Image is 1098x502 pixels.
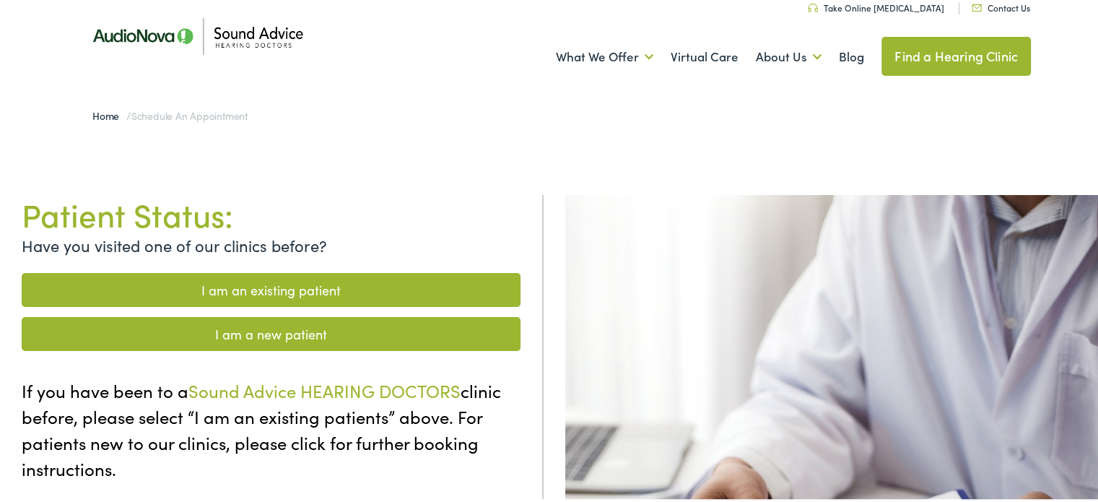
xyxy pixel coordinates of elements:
[22,376,520,480] p: If you have been to a clinic before, please select “I am an existing patients” above. For patient...
[556,28,653,82] a: What We Offer
[972,2,982,9] img: Icon representing mail communication in a unique green color, indicative of contact or communicat...
[22,315,520,349] a: I am a new patient
[881,35,1031,74] a: Find a Hearing Clinic
[671,28,738,82] a: Virtual Care
[22,231,520,255] p: Have you visited one of our clinics before?
[92,106,248,121] span: /
[756,28,822,82] a: About Us
[131,106,248,121] span: Schedule an Appointment
[22,271,520,305] a: I am an existing patient
[808,1,818,10] img: Headphone icon in a unique green color, suggesting audio-related services or features.
[92,106,126,121] a: Home
[22,193,520,231] h1: Patient Status:
[839,28,864,82] a: Blog
[188,376,461,400] span: Sound Advice HEARING DOCTORS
